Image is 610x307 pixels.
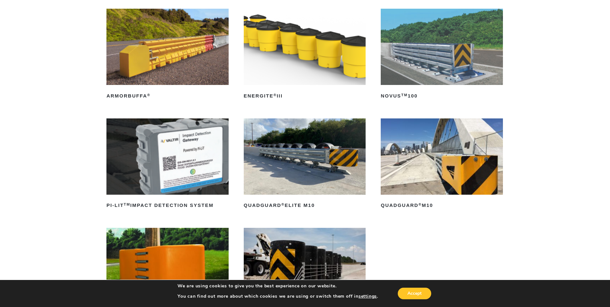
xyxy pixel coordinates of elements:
sup: ® [147,93,150,97]
p: We are using cookies to give you the best experience on our website. [178,283,378,289]
a: QuadGuard®M10 [381,118,503,211]
a: QuadGuard®Elite M10 [244,118,366,211]
h2: QuadGuard M10 [381,200,503,211]
sup: ® [418,202,422,206]
h2: ArmorBuffa [106,91,229,101]
sup: ® [281,202,285,206]
p: You can find out more about which cookies we are using or switch them off in . [178,293,378,299]
a: NOVUSTM100 [381,9,503,101]
a: ENERGITE®III [244,9,366,101]
a: ArmorBuffa® [106,9,229,101]
button: settings [359,293,377,299]
h2: NOVUS 100 [381,91,503,101]
a: PI-LITTMImpact Detection System [106,118,229,211]
h2: ENERGITE III [244,91,366,101]
button: Accept [398,288,431,299]
h2: PI-LIT Impact Detection System [106,200,229,211]
h2: QuadGuard Elite M10 [244,200,366,211]
sup: TM [401,93,408,97]
sup: TM [124,202,130,206]
sup: ® [273,93,277,97]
